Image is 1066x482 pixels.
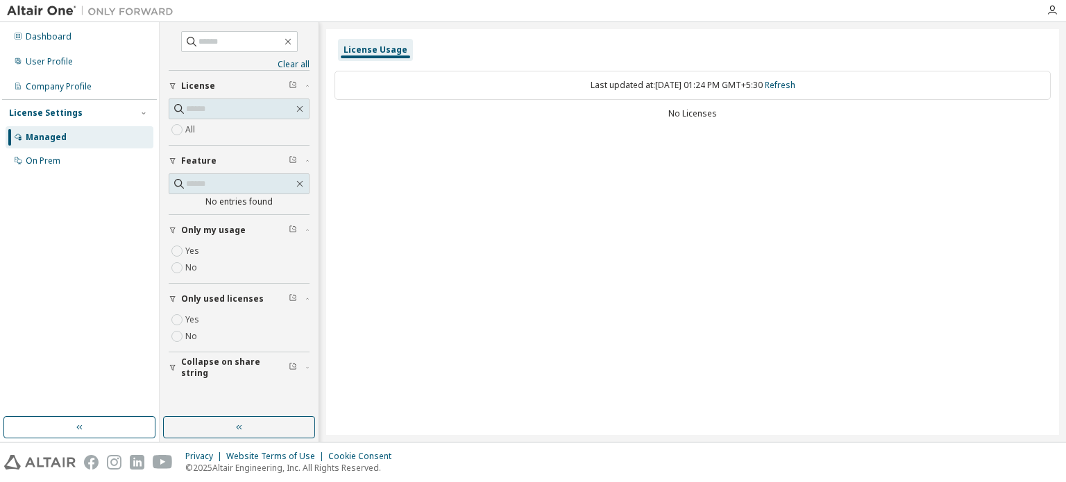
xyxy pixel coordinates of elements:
img: youtube.svg [153,455,173,470]
img: altair_logo.svg [4,455,76,470]
div: No Licenses [335,108,1051,119]
div: Privacy [185,451,226,462]
div: License Usage [344,44,407,55]
div: User Profile [26,56,73,67]
span: Only used licenses [181,293,264,304]
span: Feature [181,155,217,166]
div: Cookie Consent [328,451,400,462]
div: On Prem [26,155,60,166]
button: Feature [169,146,310,176]
img: facebook.svg [84,455,99,470]
div: Managed [26,132,67,143]
span: Collapse on share string [181,356,289,379]
label: Yes [185,311,202,328]
img: instagram.svg [107,455,121,470]
div: No entries found [169,196,310,207]
button: Only used licenses [169,284,310,314]
a: Refresh [765,79,795,91]
a: Clear all [169,59,310,70]
div: License Settings [9,107,83,119]
div: Dashboard [26,31,71,42]
img: linkedin.svg [130,455,144,470]
span: Clear filter [289,225,297,236]
label: No [185,328,200,345]
button: License [169,71,310,101]
span: License [181,80,215,92]
div: Last updated at: [DATE] 01:24 PM GMT+5:30 [335,71,1051,100]
label: All [185,121,198,138]
span: Clear filter [289,80,297,92]
button: Collapse on share string [169,352,310,383]
span: Clear filter [289,362,297,373]
div: Website Terms of Use [226,451,328,462]
div: Company Profile [26,81,92,92]
img: Altair One [7,4,180,18]
p: © 2025 Altair Engineering, Inc. All Rights Reserved. [185,462,400,474]
span: Only my usage [181,225,246,236]
button: Only my usage [169,215,310,246]
label: Yes [185,243,202,259]
label: No [185,259,200,276]
span: Clear filter [289,155,297,166]
span: Clear filter [289,293,297,304]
